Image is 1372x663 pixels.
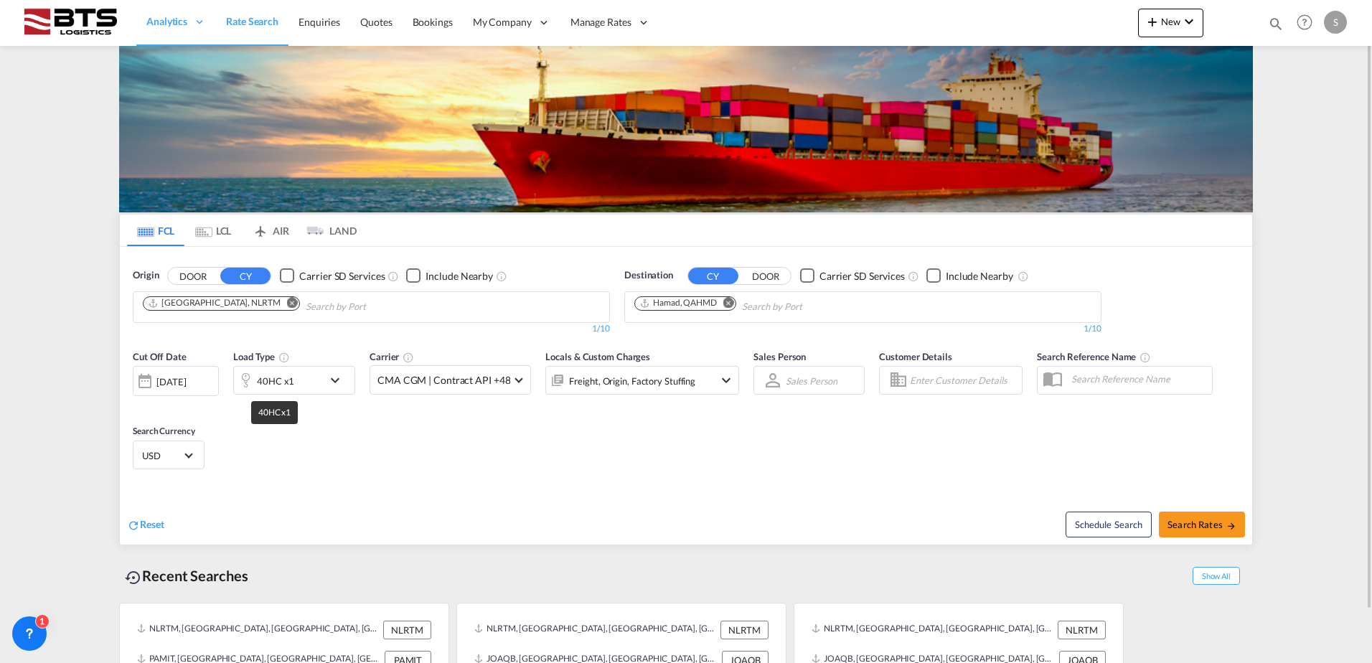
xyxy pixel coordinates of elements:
[753,351,806,362] span: Sales Person
[127,517,164,533] div: icon-refreshReset
[280,268,385,283] md-checkbox: Checkbox No Ink
[800,268,905,283] md-checkbox: Checkbox No Ink
[141,445,197,466] md-select: Select Currency: $ USDUnited States Dollar
[413,16,453,28] span: Bookings
[819,269,905,283] div: Carrier SD Services
[233,366,355,395] div: 40HC x1icon-chevron-down
[1037,351,1151,362] span: Search Reference Name
[545,366,739,395] div: Freight Origin Factory Stuffingicon-chevron-down
[387,271,399,282] md-icon: Unchecked: Search for CY (Container Yard) services for all selected carriers.Checked : Search for...
[125,569,142,586] md-icon: icon-backup-restore
[119,46,1253,212] img: LCL+%26+FCL+BACKGROUND.png
[22,6,118,39] img: cdcc71d0be7811ed9adfbf939d2aa0e8.png
[120,247,1252,545] div: OriginDOOR CY Checkbox No InkUnchecked: Search for CY (Container Yard) services for all selected ...
[233,351,290,362] span: Load Type
[133,366,219,396] div: [DATE]
[1064,368,1212,390] input: Search Reference Name
[133,425,195,436] span: Search Currency
[220,268,271,284] button: CY
[226,15,278,27] span: Rate Search
[278,352,290,363] md-icon: icon-information-outline
[383,621,431,639] div: NLRTM
[946,269,1013,283] div: Include Nearby
[742,296,878,319] input: Chips input.
[624,268,673,283] span: Destination
[632,292,884,319] md-chips-wrap: Chips container. Use arrow keys to select chips.
[496,271,507,282] md-icon: Unchecked: Ignores neighbouring ports when fetching rates.Checked : Includes neighbouring ports w...
[133,268,159,283] span: Origin
[133,351,187,362] span: Cut Off Date
[133,395,144,414] md-datepicker: Select
[406,268,493,283] md-checkbox: Checkbox No Ink
[812,621,1054,639] div: NLRTM, Rotterdam, Netherlands, Western Europe, Europe
[1140,352,1151,363] md-icon: Your search will be saved by the below given name
[306,296,442,319] input: Chips input.
[1058,621,1106,639] div: NLRTM
[1324,11,1347,34] div: S
[473,15,532,29] span: My Company
[299,269,385,283] div: Carrier SD Services
[242,215,299,246] md-tab-item: AIR
[1159,512,1245,537] button: Search Ratesicon-arrow-right
[1193,567,1240,585] span: Show All
[1138,9,1203,37] button: icon-plus 400-fgNewicon-chevron-down
[1144,13,1161,30] md-icon: icon-plus 400-fg
[1268,16,1284,32] md-icon: icon-magnify
[156,375,186,388] div: [DATE]
[879,351,952,362] span: Customer Details
[688,268,738,284] button: CY
[360,16,392,28] span: Quotes
[784,370,839,391] md-select: Sales Person
[639,297,717,309] div: Hamad, QAHMD
[168,268,218,284] button: DOOR
[142,449,182,462] span: USD
[133,323,610,335] div: 1/10
[184,215,242,246] md-tab-item: LCL
[137,621,380,639] div: NLRTM, Rotterdam, Netherlands, Western Europe, Europe
[639,297,720,309] div: Press delete to remove this chip.
[299,16,340,28] span: Enquiries
[127,519,140,532] md-icon: icon-refresh
[545,351,650,362] span: Locals & Custom Charges
[1268,16,1284,37] div: icon-magnify
[714,297,736,311] button: Remove
[141,292,448,319] md-chips-wrap: Chips container. Use arrow keys to select chips.
[1292,10,1317,34] span: Help
[258,407,291,418] span: 40HC x1
[474,621,717,639] div: NLRTM, Rotterdam, Netherlands, Western Europe, Europe
[1018,271,1029,282] md-icon: Unchecked: Ignores neighbouring ports when fetching rates.Checked : Includes neighbouring ports w...
[148,297,281,309] div: Rotterdam, NLRTM
[1066,512,1152,537] button: Note: By default Schedule search will only considerorigin ports, destination ports and cut off da...
[570,15,631,29] span: Manage Rates
[127,215,184,246] md-tab-item: FCL
[426,269,493,283] div: Include Nearby
[278,297,299,311] button: Remove
[741,268,791,284] button: DOOR
[1180,13,1198,30] md-icon: icon-chevron-down
[910,370,1018,391] input: Enter Customer Details
[720,621,769,639] div: NLRTM
[370,351,414,362] span: Carrier
[1292,10,1324,36] div: Help
[252,222,269,233] md-icon: icon-airplane
[377,373,510,387] span: CMA CGM | Contract API +48
[127,215,357,246] md-pagination-wrapper: Use the left and right arrow keys to navigate between tabs
[1144,16,1198,27] span: New
[299,215,357,246] md-tab-item: LAND
[140,518,164,530] span: Reset
[326,372,351,389] md-icon: icon-chevron-down
[624,323,1101,335] div: 1/10
[146,14,187,29] span: Analytics
[908,271,919,282] md-icon: Unchecked: Search for CY (Container Yard) services for all selected carriers.Checked : Search for...
[926,268,1013,283] md-checkbox: Checkbox No Ink
[718,372,735,389] md-icon: icon-chevron-down
[1167,519,1236,530] span: Search Rates
[148,297,283,309] div: Press delete to remove this chip.
[403,352,414,363] md-icon: The selected Trucker/Carrierwill be displayed in the rate results If the rates are from another f...
[257,371,294,391] div: 40HC x1
[119,560,254,592] div: Recent Searches
[1226,521,1236,531] md-icon: icon-arrow-right
[569,371,695,391] div: Freight Origin Factory Stuffing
